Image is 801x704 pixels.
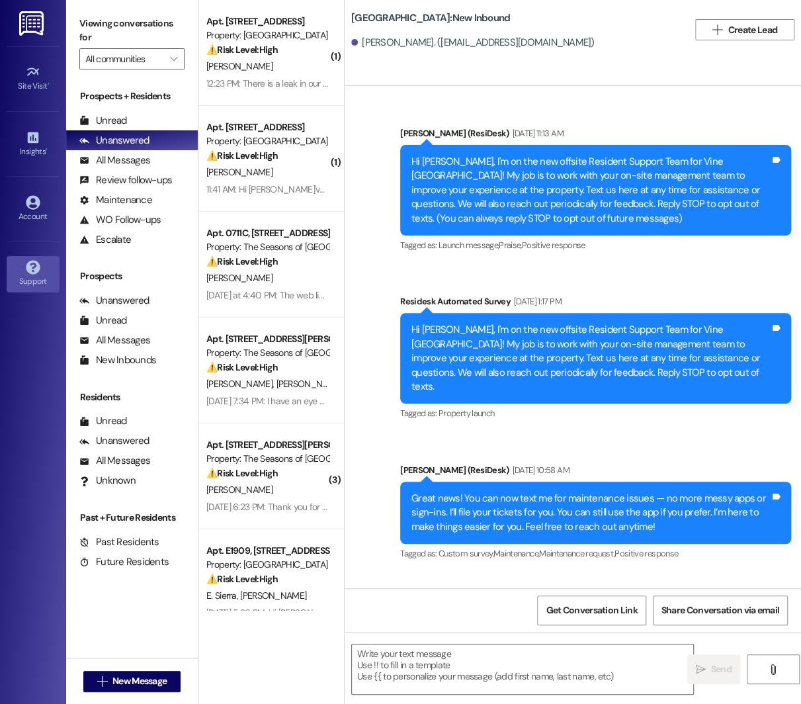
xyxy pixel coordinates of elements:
[79,233,131,247] div: Escalate
[695,664,705,675] i: 
[206,438,329,452] div: Apt. [STREET_ADDRESS][PERSON_NAME]
[79,454,150,468] div: All Messages
[493,548,539,559] span: Maintenance ,
[206,607,653,619] div: [DATE] 5:39 PM: Hi [PERSON_NAME]! I've just sent it over my insurance policy. What approval were ...
[7,191,60,227] a: Account
[240,590,306,601] span: [PERSON_NAME]
[411,155,770,226] div: Hi [PERSON_NAME], I'm on the new offsite Resident Support Team for Vine [GEOGRAPHIC_DATA]! My job...
[66,511,198,525] div: Past + Future Residents
[66,269,198,283] div: Prospects
[411,492,770,534] div: Great news! You can now text me for maintenance issues — no more messy apps or sign-ins. I’ll fil...
[206,226,329,240] div: Apt. 0711C, [STREET_ADDRESS][PERSON_NAME]
[728,23,777,37] span: Create Lead
[206,378,276,390] span: [PERSON_NAME]
[79,414,127,428] div: Unread
[206,255,278,267] strong: ⚠️ Risk Level: High
[206,544,329,558] div: Apt. E1909, [STREET_ADDRESS]
[112,674,167,688] span: New Message
[206,484,273,496] span: [PERSON_NAME]
[206,467,278,479] strong: ⚠️ Risk Level: High
[511,294,562,308] div: [DATE] 1:17 PM
[206,120,329,134] div: Apt. [STREET_ADDRESS]
[711,662,732,676] span: Send
[509,126,563,140] div: [DATE] 11:13 AM
[79,13,185,48] label: Viewing conversations for
[206,346,329,360] div: Property: The Seasons of [GEOGRAPHIC_DATA]
[661,603,779,617] span: Share Conversation via email
[19,11,46,36] img: ResiDesk Logo
[79,434,149,448] div: Unanswered
[546,603,637,617] span: Get Conversation Link
[79,213,161,227] div: WO Follow-ups
[79,535,159,549] div: Past Residents
[206,590,240,601] span: E. Sierra
[206,60,273,72] span: [PERSON_NAME]
[7,126,60,162] a: Insights •
[351,11,510,25] b: [GEOGRAPHIC_DATA]: New Inbound
[439,548,493,559] span: Custom survey ,
[7,256,60,292] a: Support
[400,404,791,423] div: Tagged as:
[79,353,156,367] div: New Inbounds
[206,361,278,373] strong: ⚠️ Risk Level: High
[687,654,740,684] button: Send
[614,548,678,559] span: Positive response
[206,573,278,585] strong: ⚠️ Risk Level: High
[79,154,150,167] div: All Messages
[411,323,770,394] div: Hi [PERSON_NAME], I'm on the new offsite Resident Support Team for Vine [GEOGRAPHIC_DATA]! My job...
[79,294,149,308] div: Unanswered
[79,173,172,187] div: Review follow-ups
[400,544,791,563] div: Tagged as:
[400,236,791,255] div: Tagged as:
[206,395,745,407] div: [DATE] 7:34 PM: I have an eye stigmatism and it affects my eyes severely when I'm trying to use t...
[768,664,778,675] i: 
[400,126,791,145] div: [PERSON_NAME] (ResiDesk)
[206,150,278,161] strong: ⚠️ Risk Level: High
[48,79,50,89] span: •
[79,314,127,328] div: Unread
[712,24,722,35] i: 
[79,114,127,128] div: Unread
[206,166,273,178] span: [PERSON_NAME]
[653,595,788,625] button: Share Conversation via email
[97,676,107,687] i: 
[79,474,136,488] div: Unknown
[79,193,152,207] div: Maintenance
[351,36,595,50] div: [PERSON_NAME]. ([EMAIL_ADDRESS][DOMAIN_NAME])
[206,240,329,254] div: Property: The Seasons of [GEOGRAPHIC_DATA]
[206,452,329,466] div: Property: The Seasons of [GEOGRAPHIC_DATA]
[695,19,794,40] button: Create Lead
[206,15,329,28] div: Apt. [STREET_ADDRESS]
[539,548,614,559] span: Maintenance request ,
[276,378,343,390] span: [PERSON_NAME]
[206,28,329,42] div: Property: [GEOGRAPHIC_DATA]
[206,558,329,572] div: Property: [GEOGRAPHIC_DATA]
[206,134,329,148] div: Property: [GEOGRAPHIC_DATA]
[499,240,521,251] span: Praise ,
[439,408,494,419] span: Property launch
[400,463,791,482] div: [PERSON_NAME] (ResiDesk)
[509,463,569,477] div: [DATE] 10:58 AM
[66,89,198,103] div: Prospects + Residents
[46,145,48,154] span: •
[537,595,646,625] button: Get Conversation Link
[170,54,177,64] i: 
[85,48,163,69] input: All communities
[83,671,181,692] button: New Message
[206,44,278,56] strong: ⚠️ Risk Level: High
[79,555,169,569] div: Future Residents
[66,390,198,404] div: Residents
[439,240,499,251] span: Launch message ,
[79,333,150,347] div: All Messages
[522,240,585,251] span: Positive response
[206,272,273,284] span: [PERSON_NAME]
[79,134,149,148] div: Unanswered
[206,332,329,346] div: Apt. [STREET_ADDRESS][PERSON_NAME]
[400,294,791,313] div: Residesk Automated Survey
[7,61,60,97] a: Site Visit •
